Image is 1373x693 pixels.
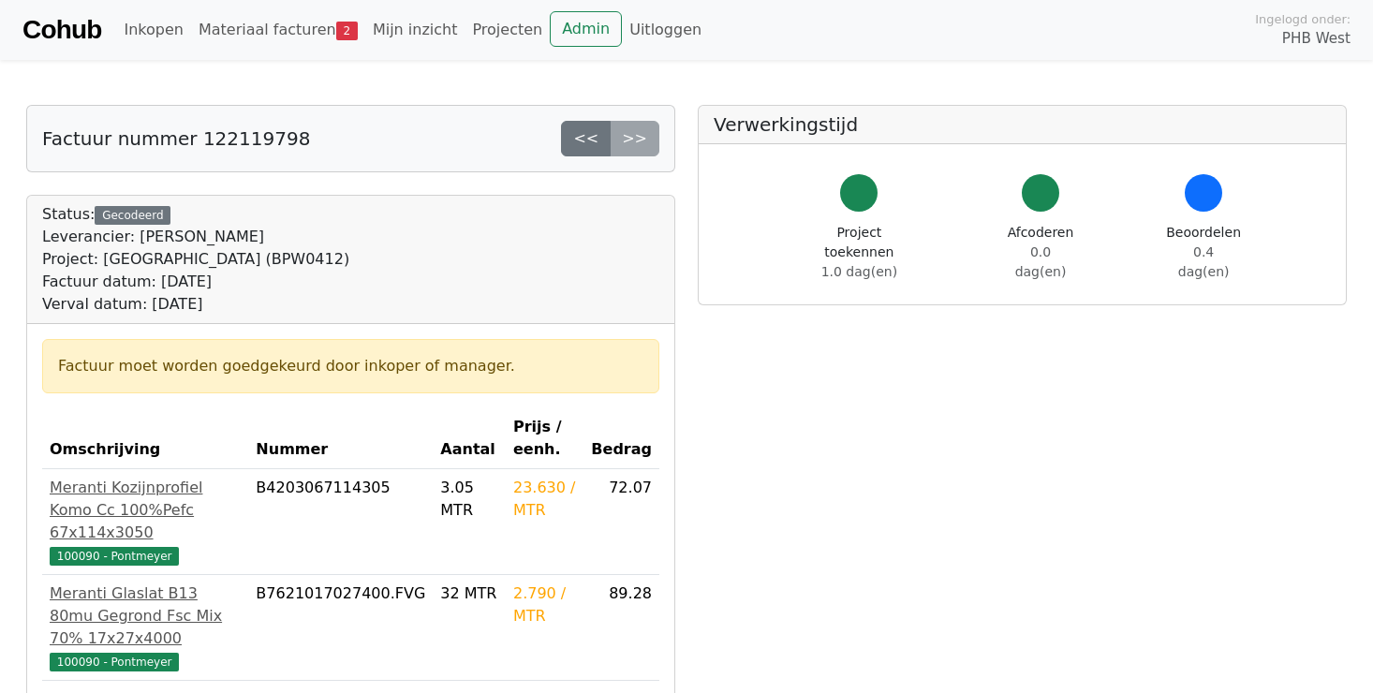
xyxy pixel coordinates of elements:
[513,582,576,627] div: 2.790 / MTR
[583,575,659,681] td: 89.28
[465,11,550,49] a: Projecten
[714,113,1331,136] h5: Verwerkingstijd
[583,469,659,575] td: 72.07
[433,408,506,469] th: Aantal
[95,206,170,225] div: Gecodeerd
[622,11,709,49] a: Uitloggen
[513,477,576,522] div: 23.630 / MTR
[50,477,241,544] div: Meranti Kozijnprofiel Komo Cc 100%Pefc 67x114x3050
[42,127,310,150] h5: Factuur nummer 122119798
[22,7,101,52] a: Cohub
[1255,10,1351,28] span: Ingelogd onder:
[116,11,190,49] a: Inkopen
[42,408,248,469] th: Omschrijving
[50,477,241,567] a: Meranti Kozijnprofiel Komo Cc 100%Pefc 67x114x3050100090 - Pontmeyer
[50,582,241,672] a: Meranti Glaslat B13 80mu Gegrond Fsc Mix 70% 17x27x4000100090 - Pontmeyer
[804,223,915,282] div: Project toekennen
[821,264,897,279] span: 1.0 dag(en)
[42,203,349,316] div: Status:
[440,582,498,605] div: 32 MTR
[365,11,465,49] a: Mijn inzicht
[42,271,349,293] div: Factuur datum: [DATE]
[561,121,611,156] a: <<
[248,469,433,575] td: B4203067114305
[583,408,659,469] th: Bedrag
[550,11,622,47] a: Admin
[50,582,241,650] div: Meranti Glaslat B13 80mu Gegrond Fsc Mix 70% 17x27x4000
[42,293,349,316] div: Verval datum: [DATE]
[191,11,365,49] a: Materiaal facturen2
[1015,244,1067,279] span: 0.0 dag(en)
[1178,244,1230,279] span: 0.4 dag(en)
[1282,28,1351,50] span: PHB West
[440,477,498,522] div: 3.05 MTR
[1166,223,1241,282] div: Beoordelen
[1005,223,1077,282] div: Afcoderen
[42,248,349,271] div: Project: [GEOGRAPHIC_DATA] (BPW0412)
[50,653,179,671] span: 100090 - Pontmeyer
[248,575,433,681] td: B7621017027400.FVG
[248,408,433,469] th: Nummer
[42,226,349,248] div: Leverancier: [PERSON_NAME]
[58,355,643,377] div: Factuur moet worden goedgekeurd door inkoper of manager.
[336,22,358,40] span: 2
[506,408,583,469] th: Prijs / eenh.
[50,547,179,566] span: 100090 - Pontmeyer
